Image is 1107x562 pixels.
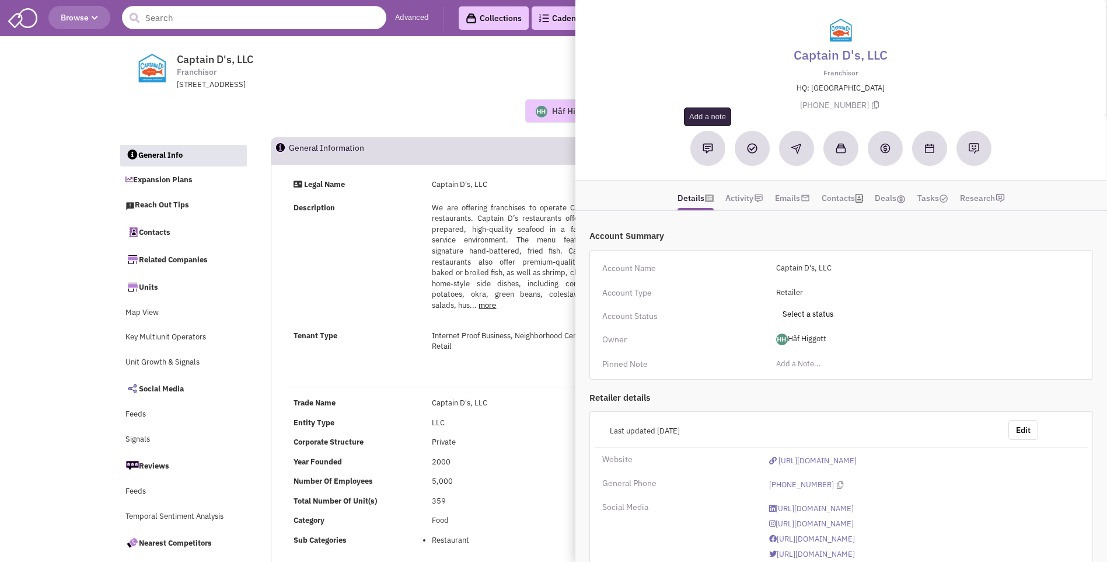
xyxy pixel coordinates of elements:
b: Category [294,515,324,525]
strong: Legal Name [304,179,345,189]
div: Account Status [602,310,762,322]
img: Add a note [703,143,713,154]
img: Reachout [791,144,801,154]
div: [STREET_ADDRESS] [177,79,481,91]
a: Feeds [120,481,247,503]
b: Sub Categories [294,535,347,545]
div: Social Media [602,501,762,513]
a: Captain D's, LLC [794,42,888,68]
a: Emails [775,187,800,209]
img: Request research [968,143,980,154]
a: [URL][DOMAIN_NAME] [769,516,1073,532]
div: General Phone [602,477,762,489]
span: Select a status [777,308,839,321]
div: 359 [424,496,618,507]
input: Add a Note... [769,355,1073,373]
div: Owner [602,334,762,345]
b: Number Of Employees [294,476,373,486]
img: icon-dealamount.png [896,195,906,204]
div: 5,000 [424,476,618,487]
input: Select a type [769,283,1073,302]
a: Key Multiunit Operators [120,327,247,349]
img: Create a deal [879,143,891,154]
div: Food [424,515,618,526]
a: Unit Growth & Signals [120,352,247,374]
input: Search [122,6,386,29]
a: Units [120,275,247,299]
li: Restaurant [432,535,610,546]
a: Contacts [120,220,247,244]
a: [URL][DOMAIN_NAME] [769,453,1073,469]
a: Related Companies [120,247,247,272]
div: Account Type [602,287,762,299]
img: Schedule a Meeting [925,144,934,153]
span: Captain D's, LLC [177,53,253,66]
a: [PHONE_NUMBER] [769,477,834,492]
div: Add a note [684,107,731,126]
b: Trade Name [294,398,336,408]
div: Website [602,453,762,465]
img: research-icon.png [996,193,1005,203]
div: 2000 [424,457,618,468]
a: [URL][DOMAIN_NAME] [769,532,1073,547]
div: Captain D's, LLC [424,179,618,190]
a: Deals [875,187,906,209]
a: Research [960,187,995,209]
div: Internet Proof Business, Neighborhood Centered Retail [424,331,618,352]
a: [URL][DOMAIN_NAME] [769,547,1073,562]
img: icon-collection-lavender-black.svg [466,13,477,24]
b: Entity Type [294,418,334,428]
a: Nearest Competitors [120,530,247,555]
button: Add to a collection [823,131,858,166]
a: Tasks [917,187,948,209]
p: Franchisor [589,68,1092,78]
a: Reviews [120,453,247,478]
a: Feeds [120,404,247,426]
strong: Description [294,203,335,213]
span: Franchisor [177,66,216,78]
div: Captain D's, LLC [424,398,618,409]
span: Browse [61,12,98,23]
div: Account Summary [589,230,1093,242]
a: Signals [120,429,247,451]
b: Year Founded [294,457,342,467]
img: Add to a collection [836,143,846,154]
a: Temporal Sentiment Analysis [120,506,247,528]
a: Reach Out Tips [120,195,247,217]
img: Add a Task [747,143,757,154]
div: Pinned Note [602,358,762,370]
a: Collections [459,6,529,30]
p: HQ: [GEOGRAPHIC_DATA] [589,83,1092,94]
strong: Tenant Type [294,331,337,341]
a: Map View [120,302,247,324]
input: Add a Account name... [769,259,1073,277]
div: Retailer details [589,391,1093,404]
img: TaskCount.png [939,194,948,203]
img: icon-note.png [754,193,763,203]
a: more [479,300,496,310]
img: SmartAdmin [8,6,37,28]
a: Social Media [120,376,247,401]
img: ihEnzECrckaN_o0XeKJygQ.png [776,334,788,345]
a: Contacts [822,187,855,209]
img: Cadences_logo.png [539,14,549,22]
h2: General Information [289,138,364,164]
span: Hâf Higgott [769,330,1073,349]
a: [URL][DOMAIN_NAME] [769,501,1073,516]
span: We are offering franchises to operate Captain D’s restaurants. Captain D’s restaurants offer fres... [432,203,610,310]
a: Cadences [532,6,596,30]
a: General Info [120,145,247,167]
a: Advanced [395,12,429,23]
img: icon-email-active-16.png [801,193,810,203]
a: Expansion Plans [120,169,247,192]
div: LLC [424,418,618,429]
div: Private [424,437,618,448]
button: Browse [48,6,110,29]
a: Details [678,187,704,209]
div: Hâf Higgott [552,105,595,117]
a: Activity [725,187,753,209]
div: Last updated [DATE] [602,420,1000,442]
b: Total Number Of Unit(s) [294,496,377,506]
div: Account Name [602,262,762,274]
b: Corporate Structure [294,437,364,447]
